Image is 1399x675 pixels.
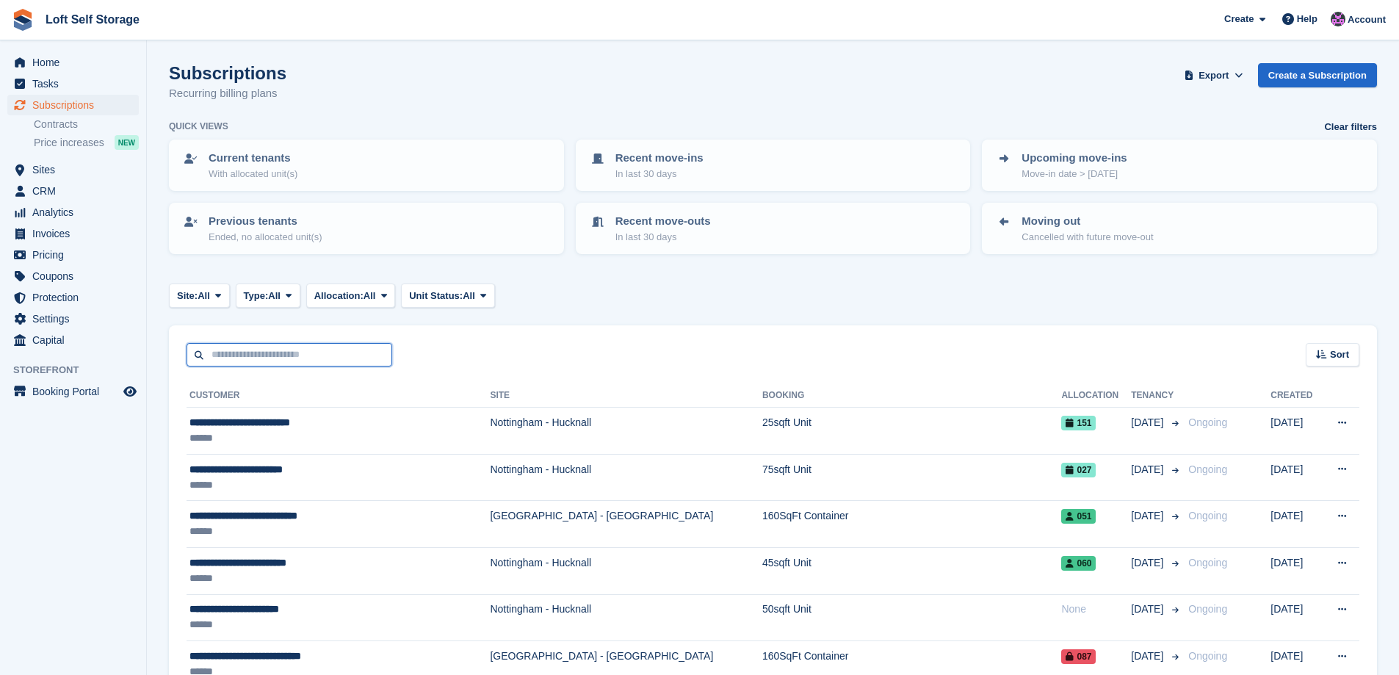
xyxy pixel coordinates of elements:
[13,363,146,378] span: Storefront
[34,136,104,150] span: Price increases
[1324,120,1377,134] a: Clear filters
[1022,213,1153,230] p: Moving out
[1061,463,1096,477] span: 027
[490,408,762,455] td: Nottingham - Hucknall
[1061,416,1096,430] span: 151
[1188,510,1227,521] span: Ongoing
[7,52,139,73] a: menu
[209,213,322,230] p: Previous tenants
[115,135,139,150] div: NEW
[1258,63,1377,87] a: Create a Subscription
[1188,463,1227,475] span: Ongoing
[7,381,139,402] a: menu
[32,95,120,115] span: Subscriptions
[490,547,762,594] td: Nottingham - Hucknall
[762,501,1062,548] td: 160SqFt Container
[170,204,563,253] a: Previous tenants Ended, no allocated unit(s)
[1061,602,1131,617] div: None
[7,95,139,115] a: menu
[577,141,969,189] a: Recent move-ins In last 30 days
[1022,167,1127,181] p: Move-in date > [DATE]
[1131,602,1166,617] span: [DATE]
[1331,12,1345,26] img: Amy Wright
[1131,555,1166,571] span: [DATE]
[1188,416,1227,428] span: Ongoing
[1348,12,1386,27] span: Account
[1270,501,1322,548] td: [DATE]
[1270,454,1322,501] td: [DATE]
[169,120,228,133] h6: Quick views
[1270,547,1322,594] td: [DATE]
[40,7,145,32] a: Loft Self Storage
[170,141,563,189] a: Current tenants With allocated unit(s)
[615,213,711,230] p: Recent move-outs
[1188,557,1227,568] span: Ongoing
[409,289,463,303] span: Unit Status:
[7,287,139,308] a: menu
[1131,649,1166,664] span: [DATE]
[32,223,120,244] span: Invoices
[401,284,494,308] button: Unit Status: All
[177,289,198,303] span: Site:
[463,289,475,303] span: All
[32,381,120,402] span: Booking Portal
[169,284,230,308] button: Site: All
[7,202,139,223] a: menu
[34,134,139,151] a: Price increases NEW
[1182,63,1246,87] button: Export
[32,202,120,223] span: Analytics
[32,330,120,350] span: Capital
[121,383,139,400] a: Preview store
[577,204,969,253] a: Recent move-outs In last 30 days
[7,330,139,350] a: menu
[314,289,364,303] span: Allocation:
[268,289,281,303] span: All
[1224,12,1254,26] span: Create
[236,284,300,308] button: Type: All
[32,245,120,265] span: Pricing
[209,230,322,245] p: Ended, no allocated unit(s)
[1330,347,1349,362] span: Sort
[7,308,139,329] a: menu
[1297,12,1317,26] span: Help
[32,266,120,286] span: Coupons
[1061,509,1096,524] span: 051
[615,150,704,167] p: Recent move-ins
[34,118,139,131] a: Contracts
[762,408,1062,455] td: 25sqft Unit
[7,181,139,201] a: menu
[7,73,139,94] a: menu
[7,159,139,180] a: menu
[169,85,286,102] p: Recurring billing plans
[490,594,762,641] td: Nottingham - Hucknall
[1188,603,1227,615] span: Ongoing
[762,454,1062,501] td: 75sqft Unit
[490,384,762,408] th: Site
[32,73,120,94] span: Tasks
[169,63,286,83] h1: Subscriptions
[1022,230,1153,245] p: Cancelled with future move-out
[1131,415,1166,430] span: [DATE]
[1131,508,1166,524] span: [DATE]
[762,384,1062,408] th: Booking
[1188,650,1227,662] span: Ongoing
[32,308,120,329] span: Settings
[762,547,1062,594] td: 45sqft Unit
[1199,68,1229,83] span: Export
[762,594,1062,641] td: 50sqft Unit
[1270,408,1322,455] td: [DATE]
[7,223,139,244] a: menu
[7,266,139,286] a: menu
[198,289,210,303] span: All
[1061,649,1096,664] span: 087
[364,289,376,303] span: All
[615,167,704,181] p: In last 30 days
[490,454,762,501] td: Nottingham - Hucknall
[306,284,396,308] button: Allocation: All
[1022,150,1127,167] p: Upcoming move-ins
[12,9,34,31] img: stora-icon-8386f47178a22dfd0bd8f6a31ec36ba5ce8667c1dd55bd0f319d3a0aa187defe.svg
[1270,384,1322,408] th: Created
[1270,594,1322,641] td: [DATE]
[983,141,1375,189] a: Upcoming move-ins Move-in date > [DATE]
[615,230,711,245] p: In last 30 days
